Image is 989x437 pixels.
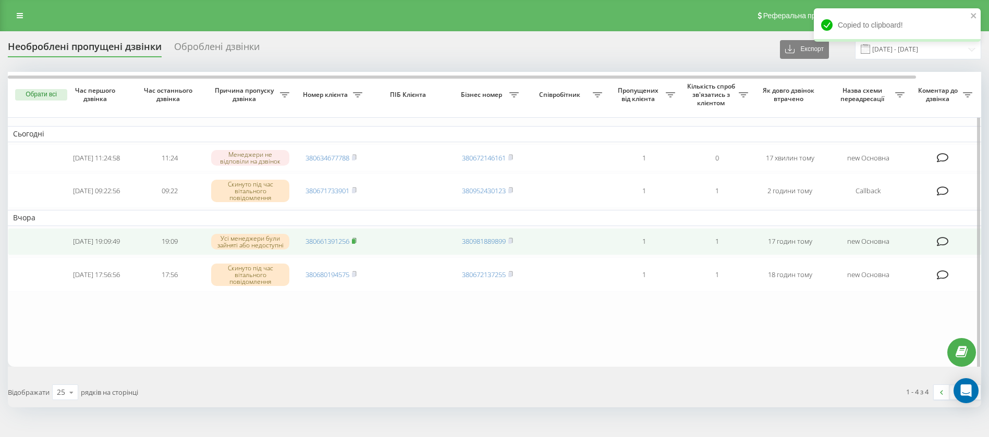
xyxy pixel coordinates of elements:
[8,41,162,57] div: Необроблені пропущені дзвінки
[826,257,910,292] td: new Основна
[462,270,506,279] a: 380672137255
[60,228,133,256] td: [DATE] 19:09:49
[680,257,753,292] td: 1
[826,144,910,172] td: new Основна
[826,173,910,208] td: Callback
[8,388,50,397] span: Відображати
[607,144,680,172] td: 1
[133,228,206,256] td: 19:09
[300,91,353,99] span: Номер клієнта
[15,89,67,101] button: Обрати всі
[763,11,840,20] span: Реферальна програма
[68,86,125,103] span: Час першого дзвінка
[832,86,895,103] span: Назва схеми переадресації
[814,8,981,42] div: Copied to clipboard!
[686,82,739,107] span: Кількість спроб зв'язатись з клієнтом
[753,228,826,256] td: 17 годин тому
[133,144,206,172] td: 11:24
[306,236,349,246] a: 380661391256
[915,86,963,103] span: Коментар до дзвінка
[456,91,509,99] span: Бізнес номер
[680,144,753,172] td: 0
[211,180,289,203] div: Скинуто під час вітального повідомлення
[780,40,829,59] button: Експорт
[60,257,133,292] td: [DATE] 17:56:56
[680,228,753,256] td: 1
[613,86,666,103] span: Пропущених від клієнта
[133,257,206,292] td: 17:56
[462,186,506,195] a: 380952430123
[954,378,979,403] div: Open Intercom Messenger
[133,173,206,208] td: 09:22
[81,388,138,397] span: рядків на сторінці
[753,257,826,292] td: 18 годин тому
[462,153,506,163] a: 380672146161
[306,186,349,195] a: 380671733901
[529,91,593,99] span: Співробітник
[826,228,910,256] td: new Основна
[306,270,349,279] a: 380680194575
[211,86,280,103] span: Причина пропуску дзвінка
[753,173,826,208] td: 2 години тому
[376,91,442,99] span: ПІБ Клієнта
[607,228,680,256] td: 1
[462,236,506,246] a: 380981889899
[607,173,680,208] td: 1
[680,173,753,208] td: 1
[57,387,65,397] div: 25
[211,264,289,286] div: Скинуто під час вітального повідомлення
[60,144,133,172] td: [DATE] 11:24:58
[906,386,929,397] div: 1 - 4 з 4
[211,150,289,166] div: Менеджери не відповіли на дзвінок
[753,144,826,172] td: 17 хвилин тому
[306,153,349,163] a: 380634677788
[762,86,818,103] span: Як довго дзвінок втрачено
[970,11,978,21] button: close
[174,41,260,57] div: Оброблені дзвінки
[607,257,680,292] td: 1
[60,173,133,208] td: [DATE] 09:22:56
[141,86,198,103] span: Час останнього дзвінка
[949,385,965,399] a: 1
[211,234,289,249] div: Усі менеджери були зайняті або недоступні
